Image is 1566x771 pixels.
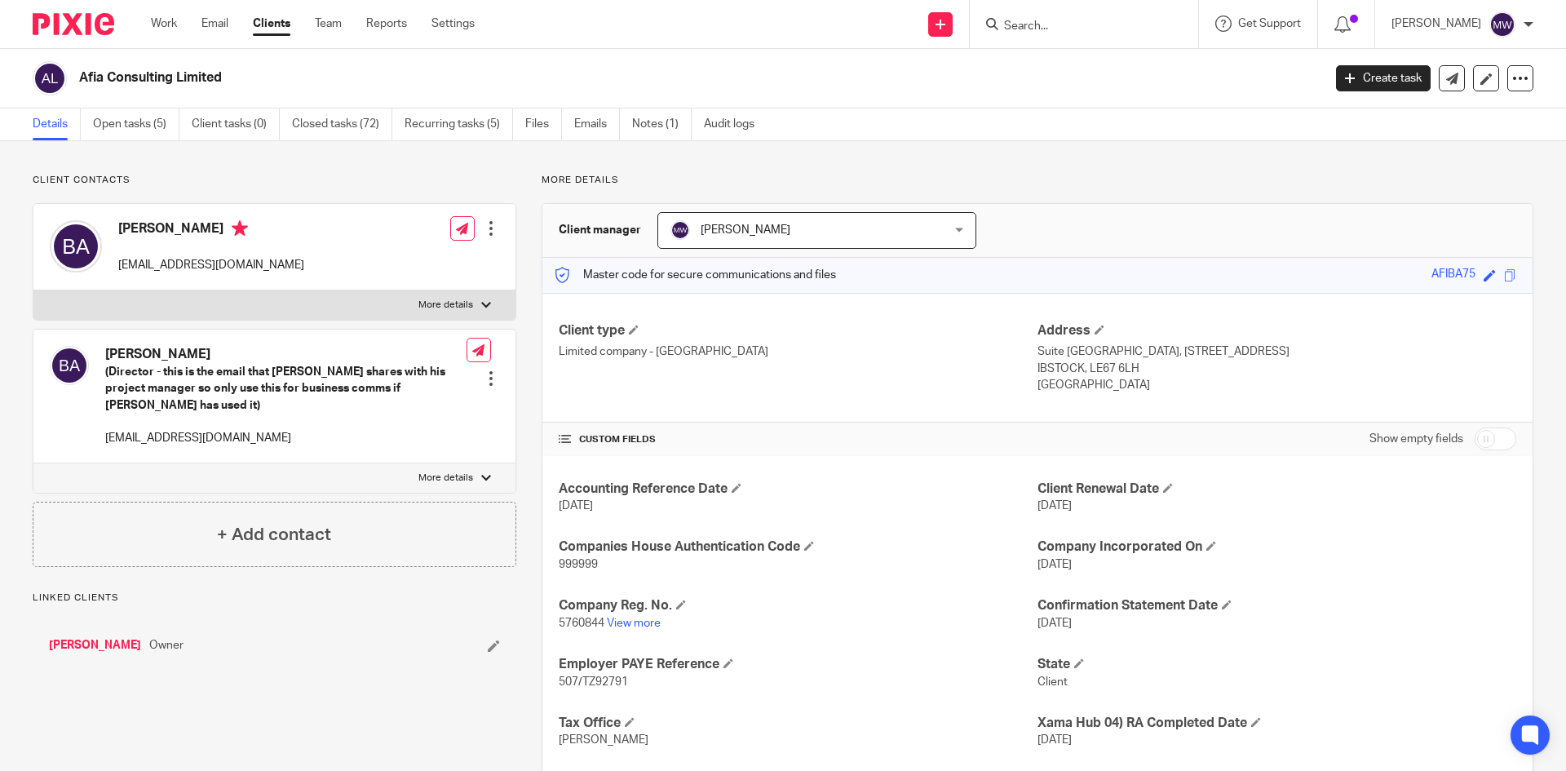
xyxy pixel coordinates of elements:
p: Limited company - [GEOGRAPHIC_DATA] [559,343,1037,360]
h4: + Add contact [217,522,331,547]
h4: Company Reg. No. [559,597,1037,614]
a: Create task [1336,65,1431,91]
a: Settings [431,16,475,32]
div: AFIBA75 [1431,266,1475,285]
h4: State [1037,656,1516,673]
img: svg%3E [50,346,89,385]
a: Open tasks (5) [93,109,179,140]
h4: [PERSON_NAME] [118,220,304,241]
h5: (Director - this is the email that [PERSON_NAME] shares with his project manager so only use this... [105,364,467,414]
p: [GEOGRAPHIC_DATA] [1037,377,1516,393]
span: Owner [149,637,184,654]
p: More details [542,174,1533,187]
a: Client tasks (0) [192,109,280,140]
p: [EMAIL_ADDRESS][DOMAIN_NAME] [118,257,304,273]
h4: Address [1037,322,1516,339]
p: More details [418,299,473,312]
h4: CUSTOM FIELDS [559,433,1037,446]
span: [DATE] [1037,618,1072,629]
img: svg%3E [33,61,67,95]
span: [DATE] [1037,559,1072,570]
h4: Employer PAYE Reference [559,656,1037,673]
a: Notes (1) [632,109,692,140]
a: Files [525,109,562,140]
img: svg%3E [670,220,690,240]
a: Closed tasks (72) [292,109,392,140]
span: 507/TZ92791 [559,676,628,688]
a: Clients [253,16,290,32]
p: IBSTOCK, LE67 6LH [1037,361,1516,377]
input: Search [1002,20,1149,34]
p: [PERSON_NAME] [1391,16,1481,32]
h2: Afia Consulting Limited [79,69,1065,86]
h3: Client manager [559,222,641,238]
span: [PERSON_NAME] [559,734,648,746]
a: Email [201,16,228,32]
h4: Confirmation Statement Date [1037,597,1516,614]
span: 999999 [559,559,598,570]
a: Team [315,16,342,32]
span: [DATE] [559,500,593,512]
label: Show empty fields [1369,431,1463,447]
p: Suite [GEOGRAPHIC_DATA], [STREET_ADDRESS] [1037,343,1516,360]
a: Audit logs [704,109,767,140]
a: Work [151,16,177,32]
span: [DATE] [1037,500,1072,512]
p: Linked clients [33,592,516,605]
h4: Accounting Reference Date [559,481,1037,498]
span: [DATE] [1037,734,1072,746]
h4: Company Incorporated On [1037,538,1516,556]
h4: [PERSON_NAME] [105,346,467,363]
a: Emails [574,109,620,140]
a: [PERSON_NAME] [49,637,141,654]
a: View more [607,618,661,629]
a: Recurring tasks (5) [405,109,513,140]
img: svg%3E [50,220,102,273]
p: Master code for secure communications and files [555,267,836,283]
h4: Xama Hub 04) RA Completed Date [1037,715,1516,732]
p: More details [418,472,473,485]
a: Reports [366,16,407,32]
a: Details [33,109,81,140]
img: Pixie [33,13,114,35]
p: [EMAIL_ADDRESS][DOMAIN_NAME] [105,430,467,446]
h4: Companies House Authentication Code [559,538,1037,556]
span: 5760844 [559,618,604,629]
h4: Client Renewal Date [1037,481,1516,498]
img: svg%3E [1489,11,1515,38]
h4: Client type [559,322,1037,339]
span: [PERSON_NAME] [701,224,790,236]
h4: Tax Office [559,715,1037,732]
i: Primary [232,220,248,237]
span: Get Support [1238,18,1301,29]
span: Client [1037,676,1068,688]
p: Client contacts [33,174,516,187]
